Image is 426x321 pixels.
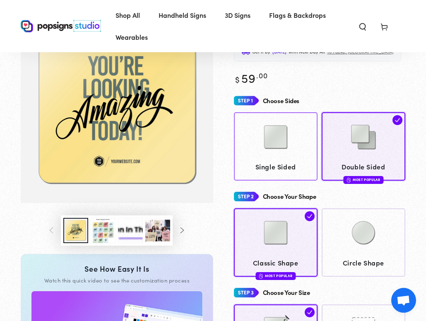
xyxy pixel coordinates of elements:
[109,26,154,48] a: Wearables
[31,264,203,273] div: See How Easy It Is
[225,9,250,21] span: 3D Signs
[263,97,300,104] h4: Choose Sides
[234,285,259,300] img: Step 3
[235,73,240,85] span: $
[305,211,315,221] img: check.svg
[234,208,318,277] a: Classic Shape Classic Shape Most Popular
[219,4,257,26] a: 3D Signs
[91,218,116,243] button: Load image 3 in gallery view
[259,273,263,279] img: fire.svg
[238,161,313,173] span: Single Sided
[325,257,401,269] span: Circle Shape
[118,218,143,243] button: Load image 4 in gallery view
[305,307,315,317] img: check.svg
[63,218,88,243] button: Load image 1 in gallery view
[173,222,191,240] button: Slide right
[343,116,384,158] img: Double Sided
[238,257,313,269] span: Classic Shape
[256,70,268,80] sup: .00
[352,17,373,35] summary: Search our site
[145,218,170,243] button: Load image 5 in gallery view
[269,9,326,21] span: Flags & Backdrops
[347,177,351,183] img: fire.svg
[152,4,212,26] a: Handheld Signs
[392,115,402,125] img: check.svg
[234,69,268,86] bdi: 59
[234,112,318,181] a: Single Sided Single Sided
[21,9,213,203] img: Classic Popsigns
[255,116,296,158] img: Single Sided
[255,212,296,253] img: Classic Shape
[322,112,405,181] a: Double Sided Double Sided Most Popular
[21,20,101,32] img: Popsigns Studio
[263,4,332,26] a: Flags & Backdrops
[234,189,259,204] img: Step 2
[263,193,316,200] h4: Choose Your Shape
[263,289,310,296] h4: Choose Your Size
[343,176,383,184] div: Most Popular
[43,222,61,240] button: Slide left
[391,288,416,313] div: Open chat
[325,161,401,173] span: Double Sided
[159,9,206,21] span: Handheld Signs
[116,31,148,43] span: Wearables
[21,9,213,246] media-gallery: Gallery Viewer
[234,93,259,109] img: Step 1
[322,208,405,277] a: Circle Shape Circle Shape
[255,272,296,280] div: Most Popular
[109,4,146,26] a: Shop All
[116,9,140,21] span: Shop All
[31,277,203,284] div: Watch this quick video to see the customization process
[343,212,384,253] img: Circle Shape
